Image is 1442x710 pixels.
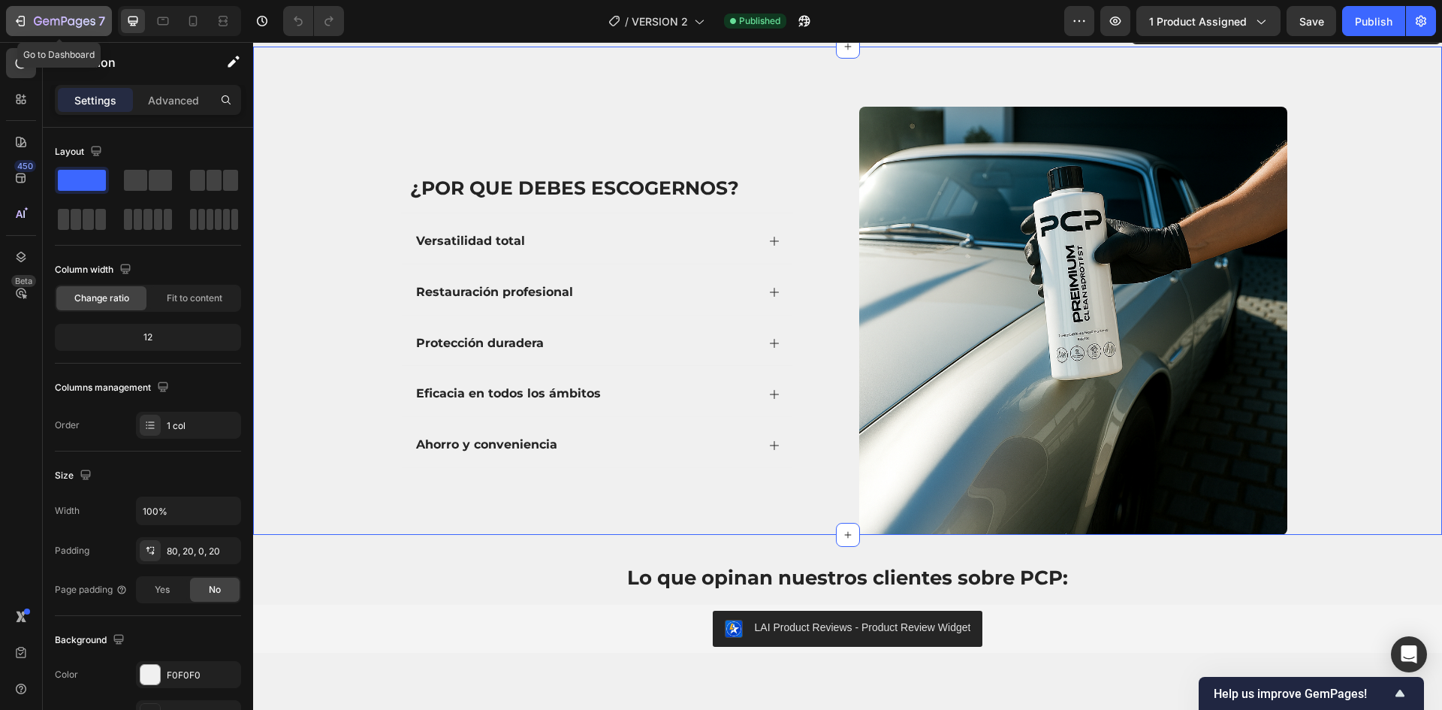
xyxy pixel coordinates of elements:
[606,65,1034,493] img: gempages_511742005240398786-204a388f-f173-4e0e-a125-c04b96454913.png
[55,142,105,162] div: Layout
[283,6,344,36] div: Undo/Redo
[1149,14,1247,29] span: 1 product assigned
[148,92,199,108] p: Advanced
[1391,636,1427,672] div: Open Intercom Messenger
[74,92,116,108] p: Settings
[55,504,80,518] div: Width
[1214,687,1391,701] span: Help us improve GemPages!
[137,497,240,524] input: Auto
[1136,6,1281,36] button: 1 product assigned
[55,544,89,557] div: Padding
[1342,6,1405,36] button: Publish
[625,14,629,29] span: /
[155,583,170,597] span: Yes
[1299,15,1324,28] span: Save
[58,327,238,348] div: 12
[55,466,95,486] div: Size
[55,630,128,651] div: Background
[167,545,237,558] div: 80, 20, 0, 20
[6,6,112,36] button: 7
[14,160,36,172] div: 450
[11,275,36,287] div: Beta
[55,668,78,681] div: Color
[1287,6,1336,36] button: Save
[209,583,221,597] span: No
[739,14,780,28] span: Published
[1355,14,1392,29] div: Publish
[55,418,80,432] div: Order
[73,53,196,71] p: Section
[55,583,128,597] div: Page padding
[1214,684,1409,702] button: Show survey - Help us improve GemPages!
[167,292,222,305] span: Fit to content
[55,378,172,398] div: Columns management
[632,14,688,29] span: VERSION 2
[167,419,237,433] div: 1 col
[55,260,134,280] div: Column width
[2,518,1187,554] p: Lo que opinan nuestros clientes sobre PCP:
[472,578,490,596] img: LaiProductReviews.png
[460,569,730,605] button: LAI Product Reviews - Product Review Widget
[167,669,237,682] div: F0F0F0
[253,42,1442,710] iframe: Design area
[98,12,105,30] p: 7
[74,292,129,305] span: Change ratio
[502,578,718,594] div: LAI Product Reviews - Product Review Widget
